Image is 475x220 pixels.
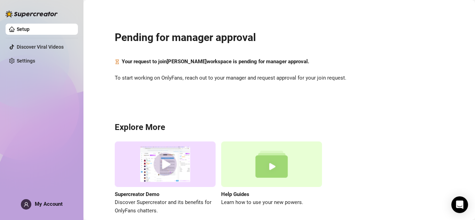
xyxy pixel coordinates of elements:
[115,58,120,66] span: hourglass
[221,141,322,187] img: help guides
[115,141,216,215] a: Supercreator DemoDiscover Supercreator and its benefits for OnlyFans chatters.
[221,141,322,215] a: Help GuidesLearn how to use your new powers.
[6,10,58,17] img: logo-BBDzfeDw.svg
[451,196,468,213] div: Open Intercom Messenger
[115,122,444,133] h3: Explore More
[221,191,249,197] strong: Help Guides
[122,58,309,65] strong: Your request to join [PERSON_NAME] workspace is pending for manager approval.
[17,44,64,50] a: Discover Viral Videos
[115,74,444,82] span: To start working on OnlyFans, reach out to your manager and request approval for your join request.
[115,191,159,197] strong: Supercreator Demo
[221,198,322,207] span: Learn how to use your new powers.
[35,201,63,207] span: My Account
[17,26,30,32] a: Setup
[115,141,216,187] img: supercreator demo
[115,31,444,44] h2: Pending for manager approval
[115,198,216,215] span: Discover Supercreator and its benefits for OnlyFans chatters.
[24,202,29,207] span: user
[17,58,35,64] a: Settings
